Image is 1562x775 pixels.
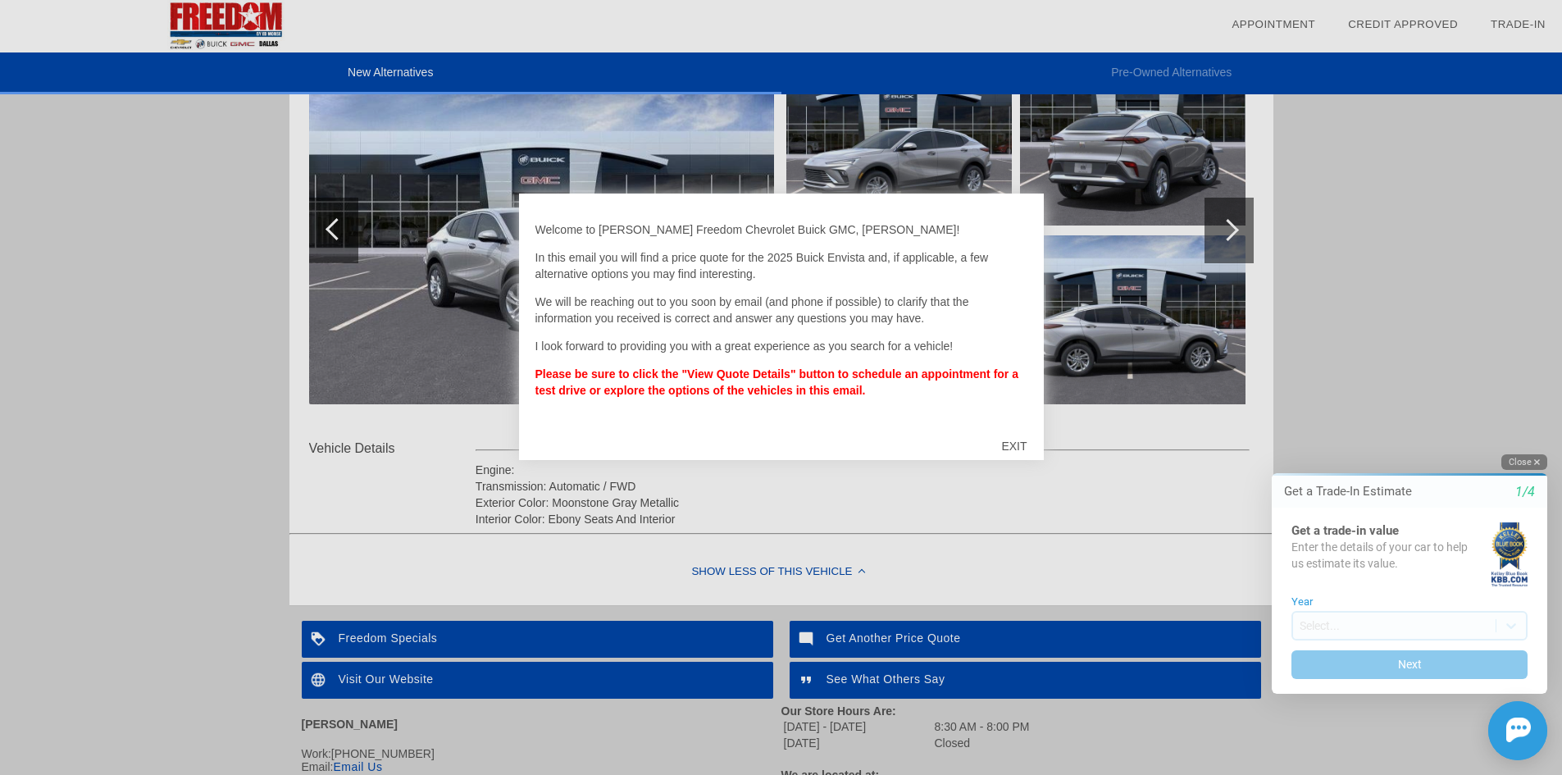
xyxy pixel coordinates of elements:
p: In this email you will find a price quote for the 2025 Buick Envista and, if applicable, a few al... [535,249,1027,282]
iframe: Chat Assistance [1237,440,1562,775]
strong: Please be sure to click the "View Quote Details" button to schedule an appointment for a test dri... [535,367,1018,397]
p: We will be reaching out to you soon by email (and phone if possible) to clarify that the informat... [535,294,1027,326]
a: Appointment [1232,18,1315,30]
div: EXIT [985,422,1043,471]
p: Welcome to [PERSON_NAME] Freedom Chevrolet Buick GMC, [PERSON_NAME]! [535,221,1027,238]
a: Credit Approved [1348,18,1458,30]
a: Trade-In [1491,18,1546,30]
p: I look forward to providing you with a great experience as you search for a vehicle! [535,338,1027,354]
